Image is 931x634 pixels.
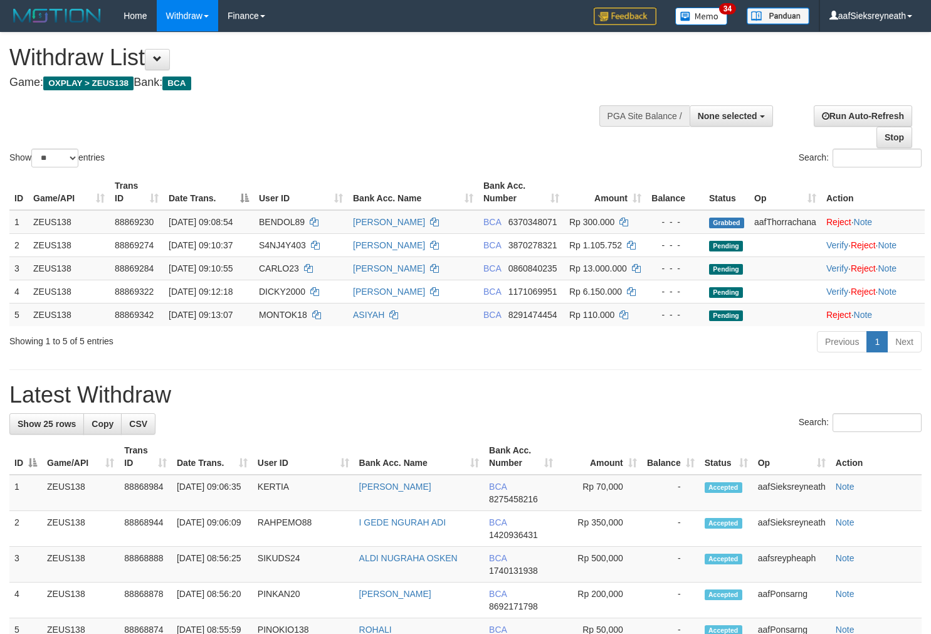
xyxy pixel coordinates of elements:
a: 1 [866,331,888,352]
td: ZEUS138 [28,280,110,303]
a: Show 25 rows [9,413,84,435]
span: 88869284 [115,263,154,273]
div: Showing 1 to 5 of 5 entries [9,330,379,347]
span: BCA [489,517,507,527]
span: OXPLAY > ZEUS138 [43,77,134,90]
td: - [642,475,700,511]
th: Trans ID: activate to sort column ascending [119,439,172,475]
td: 1 [9,475,42,511]
td: 3 [9,547,42,583]
th: Date Trans.: activate to sort column descending [164,174,254,210]
a: Reject [851,263,876,273]
span: Rp 110.000 [569,310,614,320]
th: Bank Acc. Number: activate to sort column ascending [484,439,558,475]
h4: Game: Bank: [9,77,608,89]
th: Date Trans.: activate to sort column ascending [172,439,253,475]
td: 2 [9,233,28,256]
td: aafSieksreyneath [753,511,831,547]
span: BCA [489,553,507,563]
a: Verify [826,240,848,250]
span: Copy 3870278321 to clipboard [508,240,557,250]
th: Game/API: activate to sort column ascending [28,174,110,210]
td: 2 [9,511,42,547]
a: Previous [817,331,867,352]
span: [DATE] 09:12:18 [169,287,233,297]
td: ZEUS138 [28,210,110,234]
td: ZEUS138 [28,256,110,280]
span: Rp 13.000.000 [569,263,627,273]
td: ZEUS138 [28,233,110,256]
td: · · [821,280,925,303]
a: [PERSON_NAME] [353,263,425,273]
a: Reject [826,217,851,227]
td: 3 [9,256,28,280]
span: 88869274 [115,240,154,250]
span: Rp 300.000 [569,217,614,227]
span: Pending [709,287,743,298]
a: Note [878,287,897,297]
a: Stop [876,127,912,148]
th: User ID: activate to sort column ascending [254,174,348,210]
span: Show 25 rows [18,419,76,429]
td: · [821,210,925,234]
a: [PERSON_NAME] [359,589,431,599]
td: - [642,583,700,618]
span: Accepted [705,589,742,600]
h1: Withdraw List [9,45,608,70]
div: - - - [651,309,699,321]
td: 4 [9,280,28,303]
a: Reject [851,287,876,297]
span: CARLO23 [259,263,299,273]
span: Pending [709,264,743,275]
th: Op: activate to sort column ascending [749,174,821,210]
td: RAHPEMO88 [253,511,354,547]
div: - - - [651,262,699,275]
input: Search: [833,149,922,167]
span: BENDOL89 [259,217,305,227]
th: Op: activate to sort column ascending [753,439,831,475]
th: Action [831,439,922,475]
td: [DATE] 09:06:35 [172,475,253,511]
td: ZEUS138 [42,583,119,618]
td: SIKUDS24 [253,547,354,583]
span: None selected [698,111,757,121]
th: Trans ID: activate to sort column ascending [110,174,164,210]
td: 88868984 [119,475,172,511]
span: Accepted [705,554,742,564]
td: 88868944 [119,511,172,547]
a: Note [836,553,855,563]
span: Copy [92,419,113,429]
a: [PERSON_NAME] [353,240,425,250]
span: [DATE] 09:10:55 [169,263,233,273]
td: 88868878 [119,583,172,618]
td: · · [821,256,925,280]
span: BCA [483,217,501,227]
th: Balance [646,174,704,210]
span: Accepted [705,518,742,529]
th: Game/API: activate to sort column ascending [42,439,119,475]
td: ZEUS138 [42,475,119,511]
span: Accepted [705,482,742,493]
td: · [821,303,925,326]
td: KERTIA [253,475,354,511]
td: aafsreypheaph [753,547,831,583]
th: Action [821,174,925,210]
div: PGA Site Balance / [599,105,690,127]
span: Grabbed [709,218,744,228]
span: Copy 1171069951 to clipboard [508,287,557,297]
th: ID: activate to sort column descending [9,439,42,475]
td: aafSieksreyneath [753,475,831,511]
span: [DATE] 09:08:54 [169,217,233,227]
th: Amount: activate to sort column ascending [558,439,642,475]
span: Copy 8692171798 to clipboard [489,601,538,611]
td: · · [821,233,925,256]
a: CSV [121,413,155,435]
span: Pending [709,310,743,321]
span: BCA [483,287,501,297]
span: DICKY2000 [259,287,305,297]
span: [DATE] 09:13:07 [169,310,233,320]
a: Copy [83,413,122,435]
button: None selected [690,105,773,127]
td: aafThorrachana [749,210,821,234]
a: [PERSON_NAME] [353,287,425,297]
